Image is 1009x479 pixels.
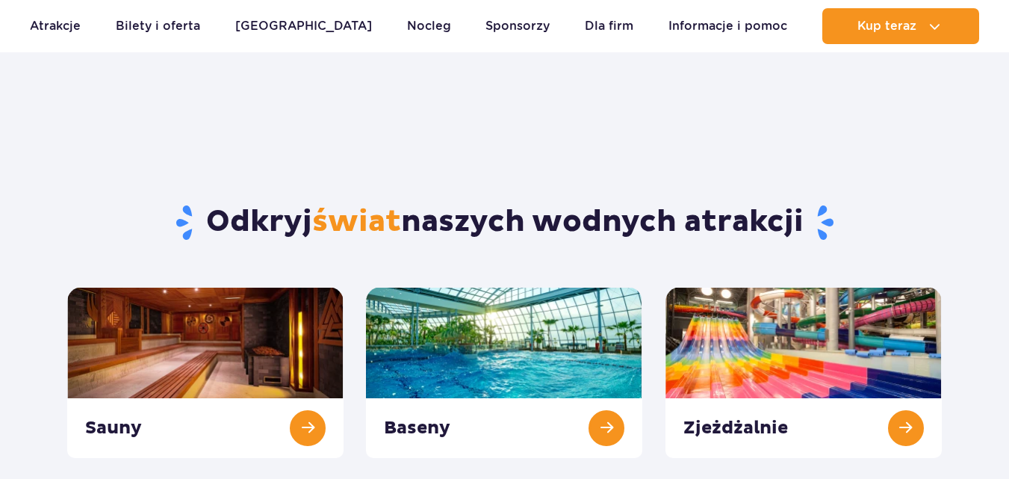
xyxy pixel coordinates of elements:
a: Dla firm [585,8,633,44]
span: świat [312,203,401,241]
a: Nocleg [407,8,451,44]
h1: Odkryj naszych wodnych atrakcji [67,203,942,242]
a: Informacje i pomoc [668,8,787,44]
button: Kup teraz [822,8,979,44]
a: Sponsorzy [485,8,550,44]
a: Bilety i oferta [116,8,200,44]
span: Kup teraz [857,19,916,33]
a: Atrakcje [30,8,81,44]
a: [GEOGRAPHIC_DATA] [235,8,372,44]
